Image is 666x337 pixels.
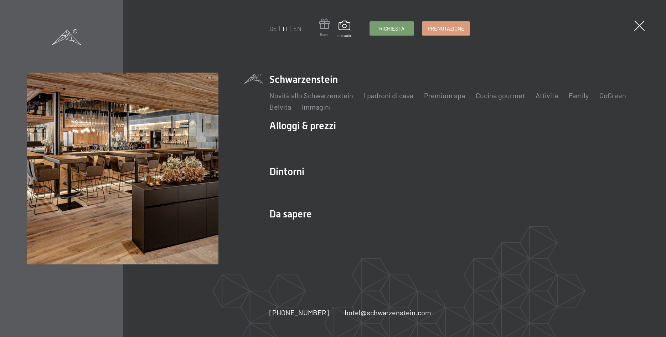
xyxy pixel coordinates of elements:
span: [PHONE_NUMBER] [269,308,329,317]
a: Belvita [269,102,291,111]
a: Buoni [319,19,330,37]
span: Buoni [319,32,330,37]
a: Cucina gourmet [476,91,525,100]
a: GoGreen [599,91,626,100]
span: Prenotazione [428,25,464,32]
span: Immagini [337,33,352,38]
a: Attività [536,91,558,100]
a: DE [269,25,277,32]
a: Prenotazione [422,22,470,35]
a: Richiesta [370,22,414,35]
a: Novità allo Schwarzenstein [269,91,353,100]
span: Richiesta [379,25,404,32]
a: Family [569,91,589,100]
a: Immagini [302,102,331,111]
a: [PHONE_NUMBER] [269,307,329,317]
a: Immagini [337,21,352,38]
a: Premium spa [424,91,465,100]
a: IT [283,25,288,32]
a: hotel@schwarzenstein.com [345,307,431,317]
a: I padroni di casa [364,91,413,100]
a: EN [293,25,301,32]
